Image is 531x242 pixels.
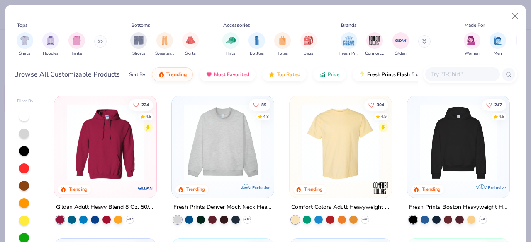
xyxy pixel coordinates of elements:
span: Hoodies [43,50,58,57]
button: filter button [222,32,239,57]
button: Like [364,99,388,110]
img: Shorts Image [134,36,144,45]
span: Exclusive [488,185,506,190]
button: filter button [42,32,59,57]
div: filter for Tanks [68,32,85,57]
img: Gildan logo [137,180,153,196]
button: filter button [392,32,409,57]
div: Bottoms [131,22,150,29]
img: Bottles Image [252,36,261,45]
span: + 10 [244,217,251,222]
span: + 37 [127,217,133,222]
input: Try "T-Shirt" [430,69,494,79]
span: 247 [494,103,502,107]
img: Sweatpants Image [160,36,169,45]
img: Hoodies Image [46,36,55,45]
img: trending.gif [158,71,165,78]
div: Comfort Colors Adult Heavyweight T-Shirt [291,202,390,213]
img: Hats Image [226,36,236,45]
span: Comfort Colors [365,50,384,57]
button: filter button [365,32,384,57]
span: Totes [278,50,288,57]
span: Bags [304,50,313,57]
div: Tops [17,22,28,29]
span: + 60 [362,217,368,222]
div: filter for Sweatpants [155,32,174,57]
div: filter for Hoodies [42,32,59,57]
img: Bags Image [304,36,313,45]
span: Most Favorited [214,71,249,78]
img: Skirts Image [186,36,195,45]
span: 5 day delivery [412,70,442,79]
img: Comfort Colors logo [373,180,389,196]
div: Sort By [129,71,145,78]
button: Fresh Prints Flash5 day delivery [353,67,448,81]
button: Like [482,99,506,110]
span: Bottles [250,50,264,57]
button: filter button [300,32,317,57]
button: filter button [339,32,358,57]
button: Like [129,99,153,110]
div: Brands [341,22,357,29]
img: Tanks Image [72,36,81,45]
div: Made For [464,22,485,29]
div: 4.9 [381,113,387,120]
button: filter button [464,32,480,57]
div: 4.8 [263,113,269,120]
span: Fresh Prints [339,50,358,57]
div: filter for Shorts [130,32,147,57]
div: Fresh Prints Boston Heavyweight Hoodie [409,202,508,213]
span: Trending [166,71,187,78]
div: 4.8 [146,113,151,120]
span: Sweatpants [155,50,174,57]
button: filter button [182,32,199,57]
img: Fresh Prints Image [343,34,355,47]
button: Top Rated [262,67,307,81]
div: filter for Gildan [392,32,409,57]
button: filter button [248,32,265,57]
button: filter button [155,32,174,57]
span: Women [465,50,480,57]
button: filter button [68,32,85,57]
img: Gildan Image [395,34,407,47]
img: TopRated.gif [268,71,275,78]
span: Top Rated [277,71,300,78]
span: 304 [377,103,384,107]
div: Gildan Adult Heavy Blend 8 Oz. 50/50 Hooded Sweatshirt [56,202,155,213]
div: filter for Men [490,32,506,57]
img: flash.gif [359,71,365,78]
img: most_fav.gif [206,71,212,78]
button: Trending [152,67,193,81]
span: Hats [226,50,235,57]
div: Browse All Customizable Products [14,69,120,79]
div: filter for Hats [222,32,239,57]
img: 91acfc32-fd48-4d6b-bdad-a4c1a30ac3fc [416,104,501,181]
button: Price [313,67,346,81]
div: Filter By [17,98,34,104]
span: Men [494,50,502,57]
span: Shorts [132,50,145,57]
span: 89 [262,103,267,107]
button: Close [507,8,523,24]
div: 4.8 [499,113,504,120]
div: filter for Fresh Prints [339,32,358,57]
div: filter for Bags [300,32,317,57]
button: Most Favorited [200,67,256,81]
button: Like [249,99,271,110]
img: Totes Image [278,36,287,45]
span: Tanks [71,50,82,57]
div: filter for Skirts [182,32,199,57]
span: Skirts [185,50,196,57]
span: Shirts [19,50,30,57]
div: filter for Totes [274,32,291,57]
img: Comfort Colors Image [368,34,381,47]
img: f5d85501-0dbb-4ee4-b115-c08fa3845d83 [180,104,265,181]
span: Gildan [395,50,407,57]
img: Women Image [467,36,477,45]
button: filter button [274,32,291,57]
img: a164e800-7022-4571-a324-30c76f641635 [148,104,233,181]
div: Fresh Prints Denver Mock Neck Heavyweight Sweatshirt [173,202,272,213]
span: 224 [141,103,149,107]
button: filter button [17,32,33,57]
img: 01756b78-01f6-4cc6-8d8a-3c30c1a0c8ac [63,104,148,181]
